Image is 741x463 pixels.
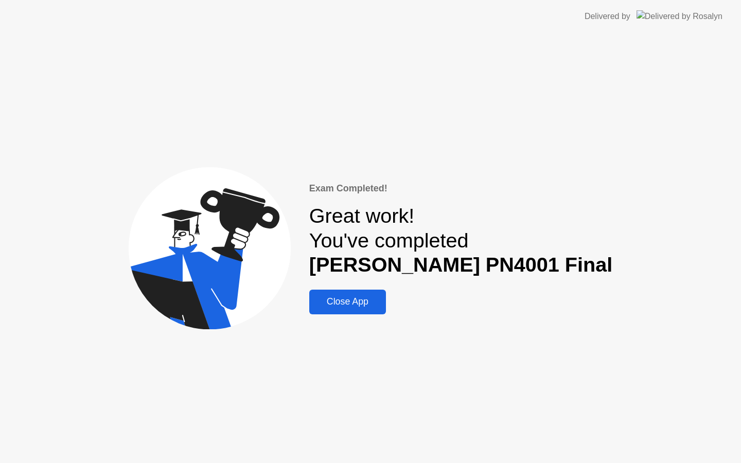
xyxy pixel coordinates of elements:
[309,290,386,314] button: Close App
[312,296,383,307] div: Close App
[309,204,612,277] div: Great work! You've completed
[637,10,722,22] img: Delivered by Rosalyn
[585,10,630,23] div: Delivered by
[309,253,612,276] b: [PERSON_NAME] PN4001 Final
[309,182,612,195] div: Exam Completed!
